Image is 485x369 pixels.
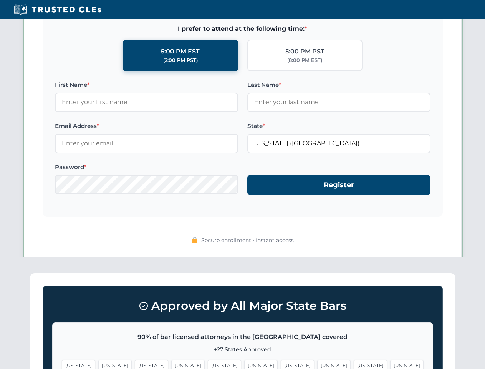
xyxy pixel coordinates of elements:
[163,57,198,64] div: (2:00 PM PST)
[287,57,322,64] div: (8:00 PM EST)
[55,163,238,172] label: Password
[55,134,238,153] input: Enter your email
[62,345,424,354] p: +27 States Approved
[201,236,294,244] span: Secure enrollment • Instant access
[247,80,430,90] label: Last Name
[247,175,430,195] button: Register
[12,4,103,15] img: Trusted CLEs
[247,93,430,112] input: Enter your last name
[55,80,238,90] label: First Name
[52,296,433,316] h3: Approved by All Major State Bars
[247,134,430,153] input: Florida (FL)
[247,121,430,131] label: State
[161,47,200,57] div: 5:00 PM EST
[285,47,324,57] div: 5:00 PM PST
[62,332,424,342] p: 90% of bar licensed attorneys in the [GEOGRAPHIC_DATA] covered
[55,121,238,131] label: Email Address
[192,237,198,243] img: 🔒
[55,24,430,34] span: I prefer to attend at the following time:
[55,93,238,112] input: Enter your first name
